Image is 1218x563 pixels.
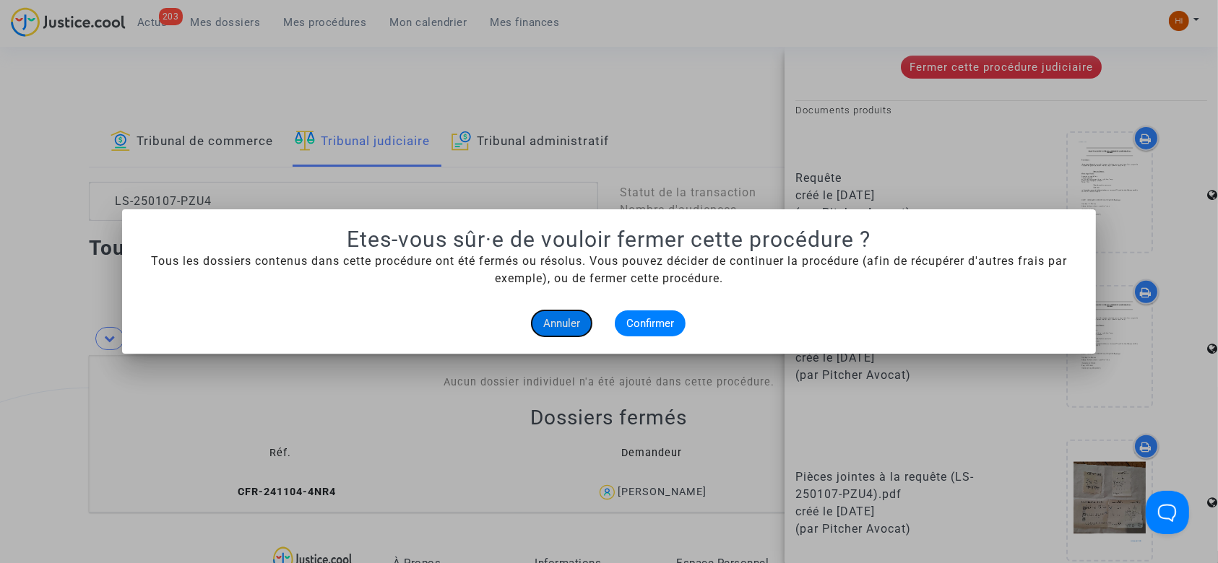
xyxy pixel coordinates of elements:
span: Tous les dossiers contenus dans cette procédure ont été fermés ou résolus. Vous pouvez décider de... [151,254,1067,285]
iframe: Help Scout Beacon - Open [1146,491,1189,534]
button: Annuler [532,310,592,336]
button: Confirmer [615,310,686,336]
h1: Etes-vous sûr·e de vouloir fermer cette procédure ? [139,227,1079,253]
span: Confirmer [626,317,674,330]
span: Annuler [543,317,580,330]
